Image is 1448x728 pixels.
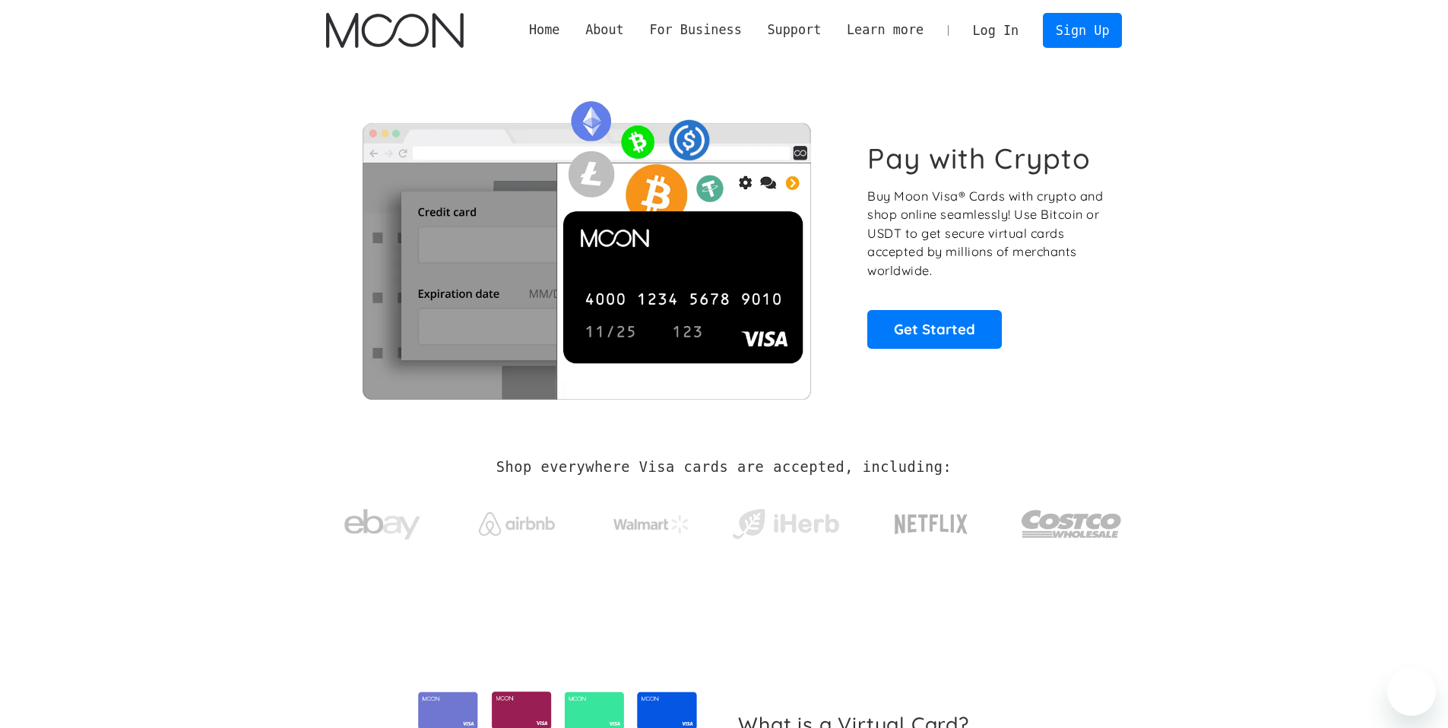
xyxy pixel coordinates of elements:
[729,505,842,544] img: iHerb
[767,21,821,40] div: Support
[729,489,842,552] a: iHerb
[344,501,420,549] img: ebay
[1021,480,1123,560] a: Costco
[960,14,1031,47] a: Log In
[326,13,464,48] a: home
[479,512,555,536] img: Airbnb
[594,500,708,541] a: Walmart
[847,21,924,40] div: Learn more
[1021,495,1123,552] img: Costco
[326,13,464,48] img: Moon Logo
[516,21,572,40] a: Home
[585,21,624,40] div: About
[1043,13,1122,47] a: Sign Up
[496,459,952,476] h2: Shop everywhere Visa cards are accepted, including:
[326,90,847,399] img: Moon Cards let you spend your crypto anywhere Visa is accepted.
[637,21,755,40] div: For Business
[755,21,834,40] div: Support
[893,505,969,543] img: Netflix
[867,310,1002,348] a: Get Started
[1387,667,1436,716] iframe: Botón para iniciar la ventana de mensajería
[834,21,936,40] div: Learn more
[326,486,439,556] a: ebay
[460,497,573,543] a: Airbnb
[649,21,741,40] div: For Business
[613,515,689,533] img: Walmart
[867,141,1091,176] h1: Pay with Crypto
[863,490,1000,551] a: Netflix
[867,187,1105,280] p: Buy Moon Visa® Cards with crypto and shop online seamlessly! Use Bitcoin or USDT to get secure vi...
[572,21,636,40] div: About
